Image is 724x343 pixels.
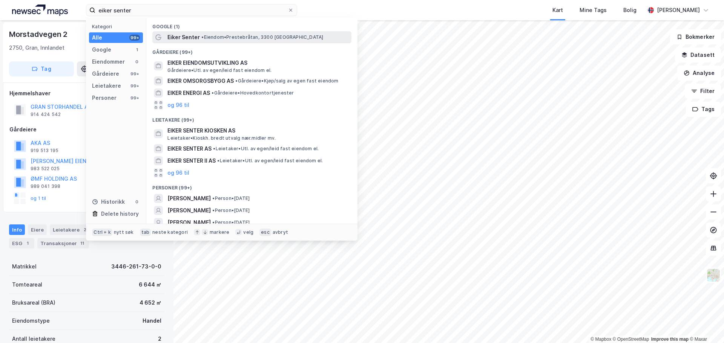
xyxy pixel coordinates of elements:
button: Datasett [675,47,721,63]
div: Morstadvegen 2 [9,28,69,40]
div: Leietakere [92,81,121,90]
div: 989 041 398 [31,183,60,189]
span: • [212,195,215,201]
div: tab [140,229,151,236]
div: Transaksjoner [37,238,89,248]
button: Filter [685,84,721,99]
div: Personer (99+) [146,179,357,192]
div: 0 [134,59,140,65]
div: 99+ [129,95,140,101]
span: Eiker Senter [167,33,200,42]
div: Delete history [101,209,139,218]
div: Tomteareal [12,280,42,289]
span: EIKER ENERGI AS [167,88,210,98]
span: • [235,78,238,84]
span: EIKER SENTER AS [167,144,212,153]
img: logo.a4113a55bc3d86da70a041830d287a7e.svg [12,5,68,16]
span: [PERSON_NAME] [167,206,211,215]
div: Eiendomstype [12,316,50,325]
div: Eiendommer [92,57,125,66]
div: velg [243,229,253,235]
div: Gårdeiere (99+) [146,43,357,57]
span: Leietaker • Utl. av egen/leid fast eiendom el. [213,146,319,152]
span: [PERSON_NAME] [167,194,211,203]
div: 2 [81,226,89,233]
span: Gårdeiere • Kjøp/salg av egen fast eiendom [235,78,338,84]
div: Mine Tags [580,6,607,15]
span: Person • [DATE] [212,207,250,213]
div: 0 [134,199,140,205]
button: Tags [686,102,721,117]
span: EIKER SENTER KIOSKEN AS [167,126,348,135]
span: • [213,146,215,151]
div: Kategori [92,24,143,29]
button: og 96 til [167,168,189,177]
button: Tag [9,61,74,76]
a: Mapbox [591,337,611,342]
div: Eiere [28,224,47,235]
div: 1 [24,239,31,247]
div: ESG [9,238,34,248]
button: Analyse [677,66,721,81]
div: 6 644 ㎡ [139,280,161,289]
div: Google (1) [146,18,357,31]
span: • [212,90,214,96]
span: Gårdeiere • Hovedkontortjenester [212,90,294,96]
div: 4 652 ㎡ [140,298,161,307]
div: 919 513 195 [31,148,58,154]
span: Eiendom • Prestebråtan, 3300 [GEOGRAPHIC_DATA] [201,34,323,40]
div: Matrikkel [12,262,37,271]
div: 11 [78,239,86,247]
div: Gårdeiere [9,125,164,134]
div: 99+ [129,35,140,41]
span: [PERSON_NAME] [167,218,211,227]
div: Bolig [623,6,637,15]
div: Info [9,224,25,235]
div: 1 [134,47,140,53]
span: Person • [DATE] [212,195,250,201]
iframe: Chat Widget [686,307,724,343]
a: OpenStreetMap [613,337,649,342]
div: Gårdeiere [92,69,119,78]
div: 2750, Gran, Innlandet [9,43,64,52]
div: 99+ [129,83,140,89]
div: Personer [92,93,117,102]
div: neste kategori [152,229,188,235]
span: Leietaker • Kioskh. bredt utvalg nær.midler mv. [167,135,276,141]
div: 99+ [129,71,140,77]
div: nytt søk [114,229,134,235]
div: Hjemmelshaver [9,89,164,98]
button: Bokmerker [670,29,721,44]
div: Leietakere (99+) [146,111,357,125]
div: markere [210,229,229,235]
div: 983 522 025 [31,166,60,172]
span: Person • [DATE] [212,220,250,226]
span: EIKER EIENDOMSUTVIKLING AS [167,58,348,67]
div: Bruksareal (BRA) [12,298,55,307]
div: Kart [552,6,563,15]
span: EIKER OMSORGSBYGG AS [167,76,234,85]
div: Handel [143,316,161,325]
div: esc [259,229,271,236]
a: Improve this map [651,337,689,342]
div: 3446-261-73-0-0 [111,262,161,271]
span: • [212,220,215,225]
span: Leietaker • Utl. av egen/leid fast eiendom el. [217,158,323,164]
span: Gårdeiere • Utl. av egen/leid fast eiendom el. [167,67,271,73]
button: og 96 til [167,101,189,110]
div: [PERSON_NAME] [657,6,700,15]
img: Z [706,268,721,282]
div: avbryt [273,229,288,235]
span: • [212,207,215,213]
div: Leietakere [50,224,92,235]
input: Søk på adresse, matrikkel, gårdeiere, leietakere eller personer [95,5,288,16]
div: Google [92,45,111,54]
div: Ctrl + k [92,229,112,236]
span: • [217,158,219,163]
span: EIKER SENTER II AS [167,156,216,165]
div: 914 424 542 [31,111,61,117]
div: Alle [92,33,102,42]
span: • [201,34,204,40]
div: Historikk [92,197,125,206]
